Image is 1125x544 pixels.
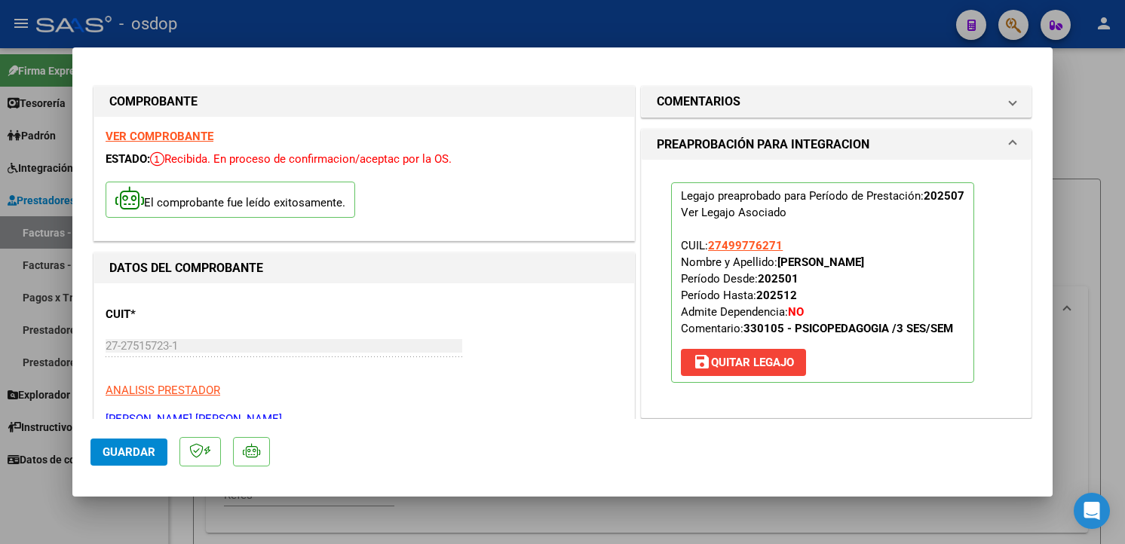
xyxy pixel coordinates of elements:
[150,152,452,166] span: Recibida. En proceso de confirmacion/aceptac por la OS.
[681,349,806,376] button: Quitar Legajo
[657,93,740,111] h1: COMENTARIOS
[681,239,953,335] span: CUIL: Nombre y Apellido: Período Desde: Período Hasta: Admite Dependencia:
[693,356,794,369] span: Quitar Legajo
[657,136,869,154] h1: PREAPROBACIÓN PARA INTEGRACION
[777,255,864,269] strong: [PERSON_NAME]
[924,189,964,203] strong: 202507
[106,306,261,323] p: CUIT
[681,204,786,221] div: Ver Legajo Asociado
[109,261,263,275] strong: DATOS DEL COMPROBANTE
[103,445,155,459] span: Guardar
[109,94,198,108] strong: COMPROBANTE
[642,87,1031,117] mat-expansion-panel-header: COMENTARIOS
[693,353,711,371] mat-icon: save
[106,411,623,428] p: [PERSON_NAME] [PERSON_NAME]
[106,182,355,219] p: El comprobante fue leído exitosamente.
[642,160,1031,417] div: PREAPROBACIÓN PARA INTEGRACION
[708,239,783,252] span: 27499776271
[681,322,953,335] span: Comentario:
[106,152,150,166] span: ESTADO:
[743,322,953,335] strong: 330105 - PSICOPEDAGOGIA /3 SES/SEM
[642,130,1031,160] mat-expansion-panel-header: PREAPROBACIÓN PARA INTEGRACION
[756,289,797,302] strong: 202512
[1074,493,1110,529] div: Open Intercom Messenger
[788,305,804,319] strong: NO
[106,130,213,143] a: VER COMPROBANTE
[758,272,799,286] strong: 202501
[671,182,974,383] p: Legajo preaprobado para Período de Prestación:
[90,439,167,466] button: Guardar
[106,384,220,397] span: ANALISIS PRESTADOR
